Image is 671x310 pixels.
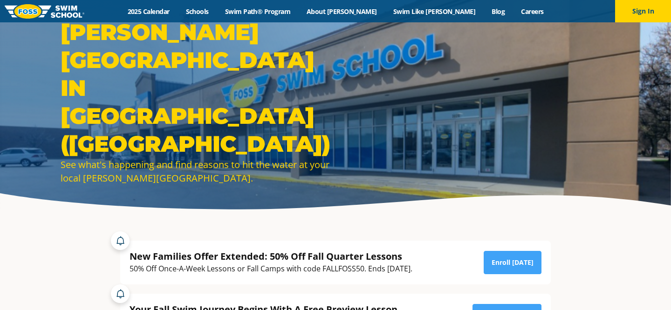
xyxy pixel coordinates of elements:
[178,7,217,16] a: Schools
[217,7,298,16] a: Swim Path® Program
[130,250,412,263] div: New Families Offer Extended: 50% Off Fall Quarter Lessons
[299,7,385,16] a: About [PERSON_NAME]
[130,263,412,275] div: 50% Off Once-A-Week Lessons or Fall Camps with code FALLFOSS50. Ends [DATE].
[484,251,541,274] a: Enroll [DATE]
[5,4,84,19] img: FOSS Swim School Logo
[61,18,331,158] h1: [PERSON_NAME][GEOGRAPHIC_DATA] in [GEOGRAPHIC_DATA] ([GEOGRAPHIC_DATA])
[119,7,178,16] a: 2025 Calendar
[61,158,331,185] div: See what's happening and find reasons to hit the water at your local [PERSON_NAME][GEOGRAPHIC_DATA].
[385,7,484,16] a: Swim Like [PERSON_NAME]
[484,7,513,16] a: Blog
[513,7,552,16] a: Careers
